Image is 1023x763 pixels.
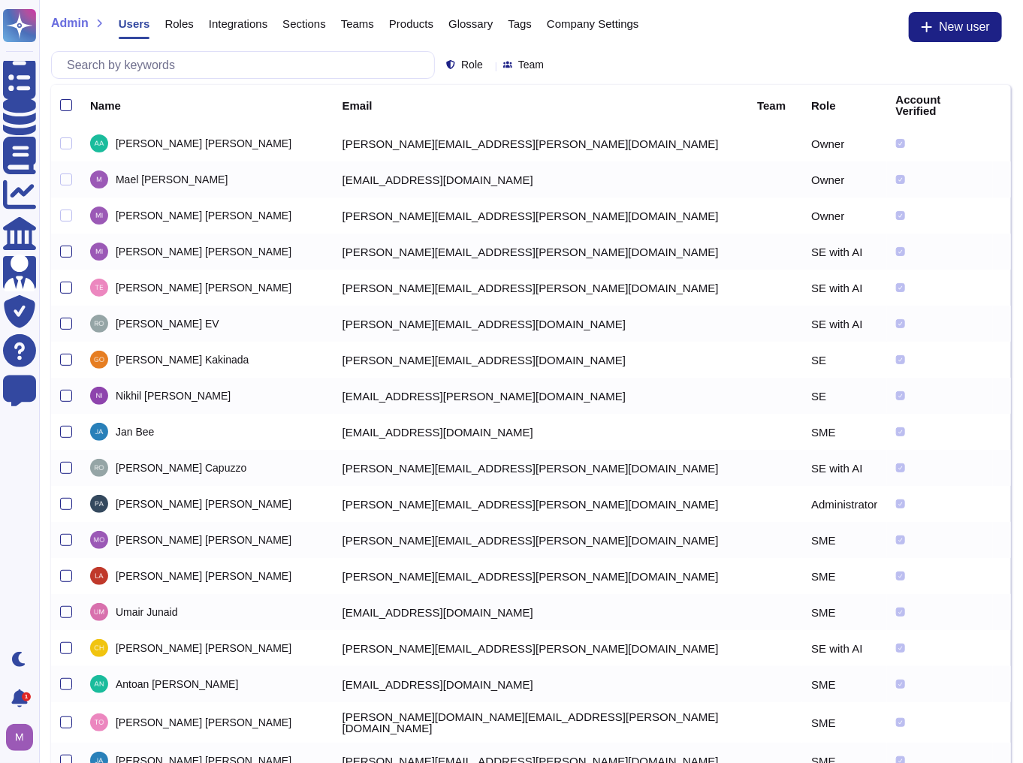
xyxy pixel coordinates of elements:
[802,486,886,522] td: Administrator
[90,243,108,261] img: user
[333,414,749,450] td: [EMAIL_ADDRESS][DOMAIN_NAME]
[209,18,267,29] span: Integrations
[116,210,291,221] span: [PERSON_NAME] [PERSON_NAME]
[802,450,886,486] td: SE with AI
[22,692,31,701] div: 1
[333,306,749,342] td: [PERSON_NAME][EMAIL_ADDRESS][DOMAIN_NAME]
[939,21,990,33] span: New user
[90,459,108,477] img: user
[802,558,886,594] td: SME
[333,270,749,306] td: [PERSON_NAME][EMAIL_ADDRESS][PERSON_NAME][DOMAIN_NAME]
[116,427,154,437] span: Jan Bee
[119,18,150,29] span: Users
[333,630,749,666] td: [PERSON_NAME][EMAIL_ADDRESS][PERSON_NAME][DOMAIN_NAME]
[116,174,228,185] span: Mael [PERSON_NAME]
[90,713,108,731] img: user
[802,306,886,342] td: SE with AI
[116,463,246,473] span: [PERSON_NAME] Capuzzo
[802,414,886,450] td: SME
[333,161,749,198] td: [EMAIL_ADDRESS][DOMAIN_NAME]
[59,52,434,78] input: Search by keywords
[802,522,886,558] td: SME
[341,18,374,29] span: Teams
[802,234,886,270] td: SE with AI
[116,391,231,401] span: Nikhil [PERSON_NAME]
[116,354,249,365] span: [PERSON_NAME] Kakinada
[333,198,749,234] td: [PERSON_NAME][EMAIL_ADDRESS][PERSON_NAME][DOMAIN_NAME]
[333,702,749,743] td: [PERSON_NAME][DOMAIN_NAME][EMAIL_ADDRESS][PERSON_NAME][DOMAIN_NAME]
[333,234,749,270] td: [PERSON_NAME][EMAIL_ADDRESS][PERSON_NAME][DOMAIN_NAME]
[90,639,108,657] img: user
[90,531,108,549] img: user
[6,724,33,751] img: user
[461,59,483,70] span: Role
[116,138,291,149] span: [PERSON_NAME] [PERSON_NAME]
[518,59,544,70] span: Team
[508,18,532,29] span: Tags
[90,170,108,188] img: user
[90,423,108,441] img: user
[333,378,749,414] td: [EMAIL_ADDRESS][PERSON_NAME][DOMAIN_NAME]
[90,207,108,225] img: user
[3,721,44,754] button: user
[333,594,749,630] td: [EMAIL_ADDRESS][DOMAIN_NAME]
[802,270,886,306] td: SE with AI
[333,450,749,486] td: [PERSON_NAME][EMAIL_ADDRESS][PERSON_NAME][DOMAIN_NAME]
[802,342,886,378] td: SE
[90,315,108,333] img: user
[802,198,886,234] td: Owner
[448,18,493,29] span: Glossary
[90,387,108,405] img: user
[802,594,886,630] td: SME
[333,666,749,702] td: [EMAIL_ADDRESS][DOMAIN_NAME]
[116,499,291,509] span: [PERSON_NAME] [PERSON_NAME]
[333,125,749,161] td: [PERSON_NAME][EMAIL_ADDRESS][PERSON_NAME][DOMAIN_NAME]
[802,378,886,414] td: SE
[164,18,193,29] span: Roles
[116,318,219,329] span: [PERSON_NAME] EV
[116,535,291,545] span: [PERSON_NAME] [PERSON_NAME]
[90,134,108,152] img: user
[90,603,108,621] img: user
[90,279,108,297] img: user
[116,643,291,653] span: [PERSON_NAME] [PERSON_NAME]
[116,717,291,728] span: [PERSON_NAME] [PERSON_NAME]
[909,12,1002,42] button: New user
[90,675,108,693] img: user
[90,567,108,585] img: user
[802,666,886,702] td: SME
[116,282,291,293] span: [PERSON_NAME] [PERSON_NAME]
[802,630,886,666] td: SE with AI
[116,571,291,581] span: [PERSON_NAME] [PERSON_NAME]
[282,18,326,29] span: Sections
[333,342,749,378] td: [PERSON_NAME][EMAIL_ADDRESS][DOMAIN_NAME]
[802,161,886,198] td: Owner
[333,486,749,522] td: [PERSON_NAME][EMAIL_ADDRESS][PERSON_NAME][DOMAIN_NAME]
[802,702,886,743] td: SME
[802,125,886,161] td: Owner
[547,18,639,29] span: Company Settings
[90,495,108,513] img: user
[389,18,433,29] span: Products
[51,17,89,29] span: Admin
[116,607,178,617] span: Umair Junaid
[116,246,291,257] span: [PERSON_NAME] [PERSON_NAME]
[333,558,749,594] td: [PERSON_NAME][EMAIL_ADDRESS][PERSON_NAME][DOMAIN_NAME]
[116,679,238,689] span: Antoan [PERSON_NAME]
[90,351,108,369] img: user
[333,522,749,558] td: [PERSON_NAME][EMAIL_ADDRESS][PERSON_NAME][DOMAIN_NAME]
